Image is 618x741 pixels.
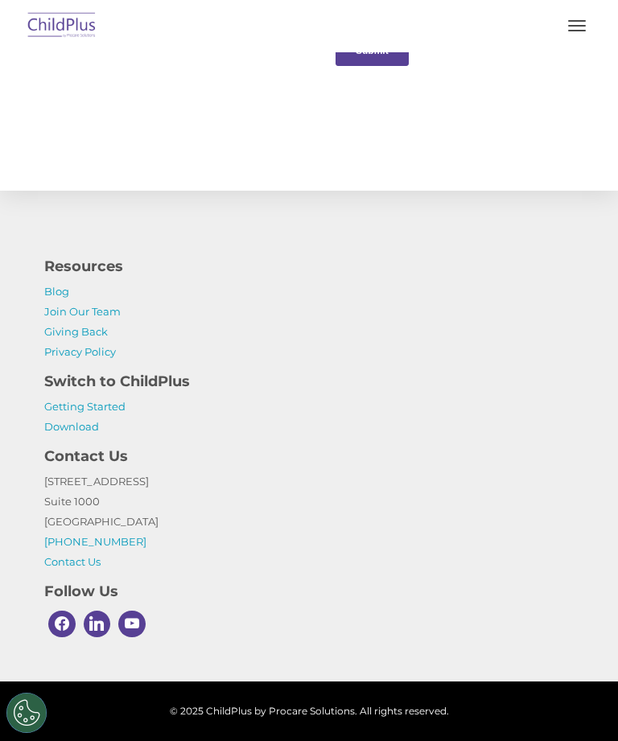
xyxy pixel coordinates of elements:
[44,400,126,413] a: Getting Started
[44,555,101,568] a: Contact Us
[44,471,574,572] p: [STREET_ADDRESS] Suite 1000 [GEOGRAPHIC_DATA]
[44,285,69,298] a: Blog
[16,701,602,721] span: © 2025 ChildPlus by Procare Solutions. All rights reserved.
[44,255,574,278] h4: Resources
[44,607,80,642] a: Facebook
[44,420,99,433] a: Download
[44,370,574,393] h4: Switch to ChildPlus
[114,607,150,642] a: Youtube
[44,345,116,358] a: Privacy Policy
[44,535,146,548] a: [PHONE_NUMBER]
[44,580,574,603] h4: Follow Us
[44,305,121,318] a: Join Our Team
[80,607,115,642] a: Linkedin
[44,325,108,338] a: Giving Back
[6,693,47,733] button: Cookies Settings
[44,445,574,467] h4: Contact Us
[24,7,100,45] img: ChildPlus by Procare Solutions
